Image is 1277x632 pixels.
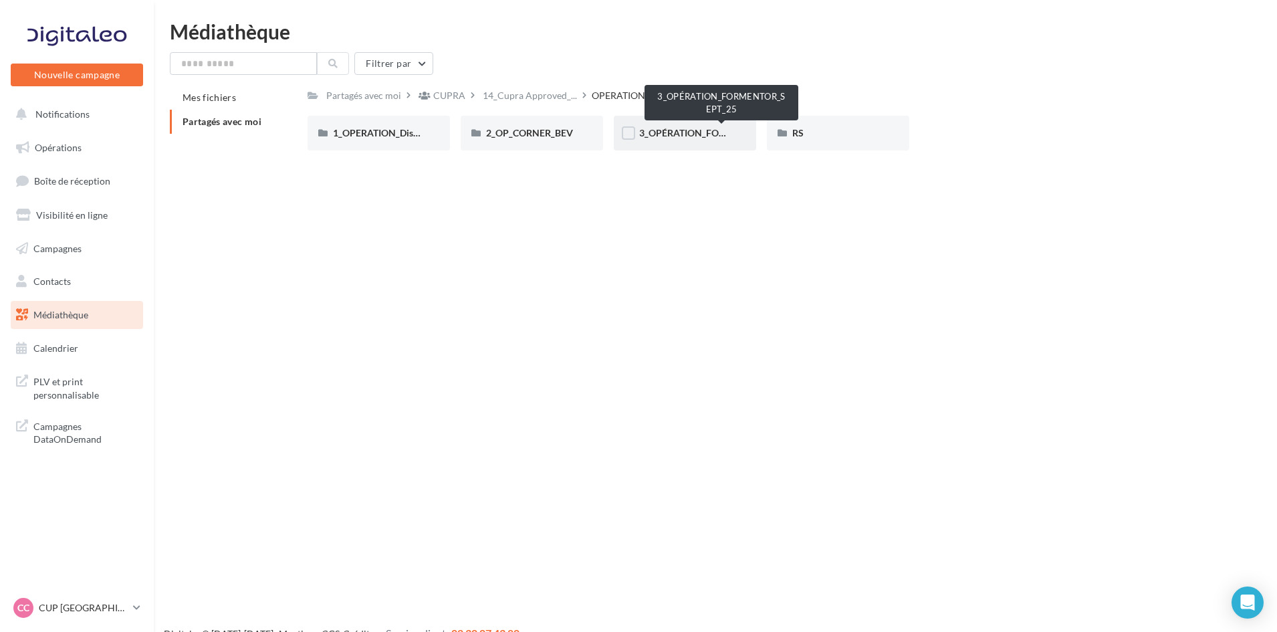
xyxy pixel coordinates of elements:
[8,167,146,195] a: Boîte de réception
[36,209,108,221] span: Visibilité en ligne
[8,134,146,162] a: Opérations
[11,64,143,86] button: Nouvelle campagne
[33,417,138,446] span: Campagnes DataOnDemand
[645,85,798,120] div: 3_OPÉRATION_FORMENTOR_SEPT_25
[8,100,140,128] button: Notifications
[35,108,90,120] span: Notifications
[33,276,71,287] span: Contacts
[326,89,401,102] div: Partagés avec moi
[8,301,146,329] a: Médiathèque
[170,21,1261,41] div: Médiathèque
[11,595,143,621] a: CC CUP [GEOGRAPHIC_DATA]
[433,89,465,102] div: CUPRA
[35,142,82,153] span: Opérations
[8,268,146,296] a: Contacts
[792,127,804,138] span: RS
[34,175,110,187] span: Boîte de réception
[183,92,236,103] span: Mes fichiers
[8,235,146,263] a: Campagnes
[8,334,146,362] a: Calendrier
[33,342,78,354] span: Calendrier
[33,373,138,401] span: PLV et print personnalisable
[39,601,128,615] p: CUP [GEOGRAPHIC_DATA]
[486,127,573,138] span: 2_OP_CORNER_BEV
[333,127,472,138] span: 1_OPERATION_Dispo_immédiate
[1232,587,1264,619] div: Open Intercom Messenger
[639,127,805,138] span: 3_OPÉRATION_FORMENTOR_SEPT_25
[592,89,650,102] div: OPERATIONS
[8,201,146,229] a: Visibilité en ligne
[8,367,146,407] a: PLV et print personnalisable
[183,116,261,127] span: Partagés avec moi
[8,412,146,451] a: Campagnes DataOnDemand
[483,89,577,102] span: 14_Cupra Approved_...
[33,309,88,320] span: Médiathèque
[33,242,82,253] span: Campagnes
[17,601,29,615] span: CC
[354,52,433,75] button: Filtrer par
